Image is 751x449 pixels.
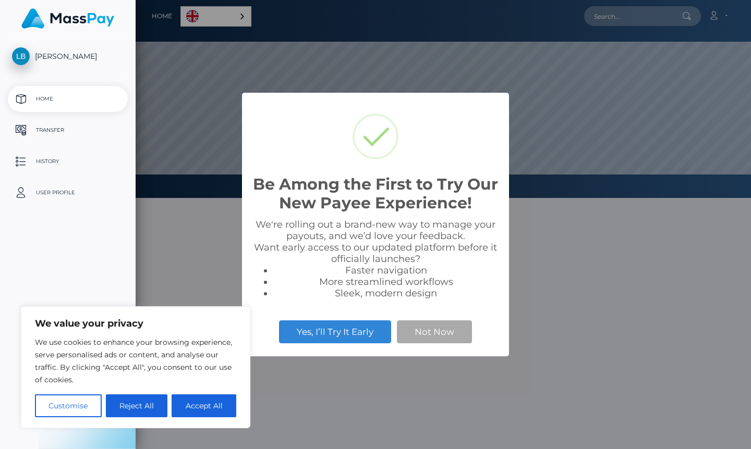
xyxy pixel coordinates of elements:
[273,276,499,288] li: More streamlined workflows
[12,185,124,201] p: User Profile
[35,336,236,386] p: We use cookies to enhance your browsing experience, serve personalised ads or content, and analys...
[106,394,168,417] button: Reject All
[172,394,236,417] button: Accept All
[252,175,499,213] h2: Be Among the First to Try Our New Payee Experience!
[21,306,250,428] div: We value your privacy
[397,320,472,343] button: Not Now
[279,320,391,343] button: Yes, I’ll Try It Early
[21,8,114,29] img: MassPay
[35,394,102,417] button: Customise
[273,288,499,299] li: Sleek, modern design
[12,154,124,169] p: History
[35,317,236,330] p: We value your privacy
[8,52,128,61] span: [PERSON_NAME]
[273,265,499,276] li: Faster navigation
[12,91,124,107] p: Home
[12,122,124,138] p: Transfer
[252,219,499,299] div: We're rolling out a brand-new way to manage your payouts, and we’d love your feedback. Want early...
